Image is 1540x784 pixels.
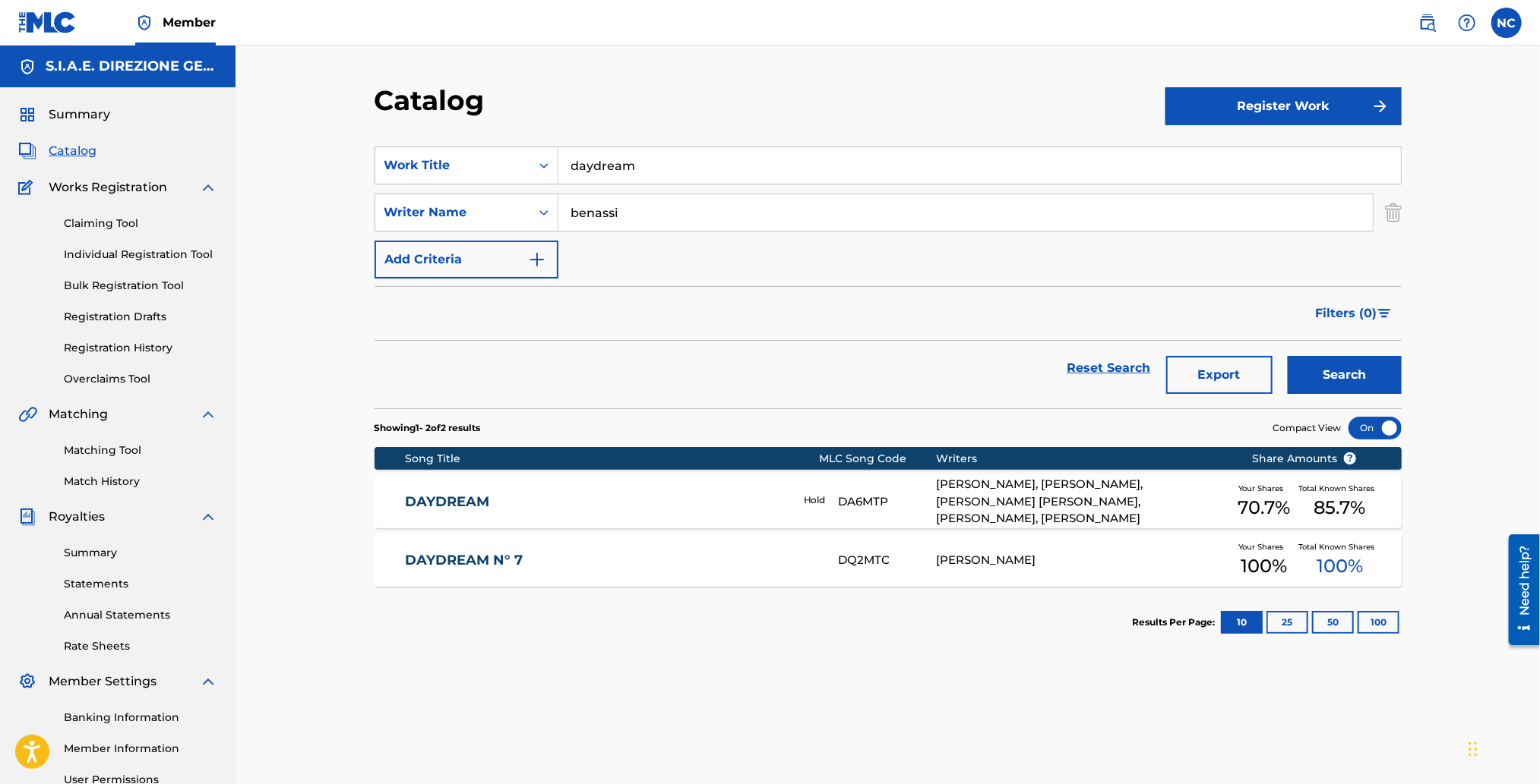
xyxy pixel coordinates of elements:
[18,105,36,124] img: Summary
[64,576,217,592] a: Statements
[405,493,783,511] a: DAYDREAM
[1238,483,1289,494] span: Your Shares
[804,493,826,507] p: Hold
[1060,351,1159,385] a: Reset Search
[936,476,1229,527] div: [PERSON_NAME], [PERSON_NAME], [PERSON_NAME] [PERSON_NAME], [PERSON_NAME], [PERSON_NAME]
[375,421,481,435] p: Showing 1 - 2 of 2 results
[1307,294,1402,332] button: Filters (0)
[64,371,217,387] a: Overclaims Tool
[18,672,36,691] img: Member Settings
[1491,8,1522,38] div: User Menu
[405,451,819,467] div: Song Title
[64,442,217,458] a: Matching Tool
[1221,611,1263,634] button: 10
[64,474,217,490] a: Match History
[18,178,38,197] img: Works Registration
[375,241,558,279] button: Add Criteria
[135,14,153,32] img: Top Rightsholder
[64,216,217,231] a: Claiming Tool
[1317,553,1363,580] span: 100 %
[1165,87,1402,125] button: Register Work
[1418,14,1437,32] img: search
[64,710,217,726] a: Banking Information
[49,105,110,124] span: Summary
[199,672,217,691] img: expand
[1452,8,1482,38] div: Help
[199,508,217,526] img: expand
[64,340,217,356] a: Registration History
[18,508,36,526] img: Royalties
[384,203,521,222] div: Writer Name
[1464,711,1540,784] div: Widget chat
[18,58,36,76] img: Accounts
[1273,421,1342,435] span: Compact View
[199,178,217,197] img: expand
[46,58,217,75] h5: S.I.A.E. DIREZIONE GENERALE
[18,142,96,160] a: CatalogCatalog
[49,508,105,526] span: Royalties
[405,552,818,569] a: DAYDREAM N° 7
[839,552,936,569] div: DQ2MTC
[1378,309,1391,318] img: filter
[1266,611,1308,634] button: 25
[1166,356,1273,394] button: Export
[1385,194,1402,231] img: Delete Criterion
[18,105,110,124] a: SummarySummary
[1241,553,1287,580] span: 100 %
[1371,97,1390,115] img: f7272a7cc735f4ea7f67.svg
[199,405,217,423] img: expand
[375,146,1402,408] form: Search Form
[839,493,936,511] div: DA6MTP
[1252,451,1357,467] span: Share Amounts
[1298,541,1380,553] span: Total Known Shares
[1412,8,1443,38] a: Public Search
[819,451,936,467] div: MLC Song Code
[18,11,77,33] img: MLC Logo
[528,250,546,269] img: 9d2ae6d4665cec9f34b9.svg
[18,405,37,423] img: Matching
[1497,529,1540,651] iframe: Resource Center
[1298,483,1380,494] span: Total Known Shares
[1288,356,1402,394] button: Search
[375,83,492,118] h2: Catalog
[64,741,217,757] a: Member Information
[163,14,216,31] span: Member
[384,156,521,175] div: Work Title
[1358,611,1399,634] button: 100
[1238,541,1289,553] span: Your Shares
[64,607,217,623] a: Annual Statements
[18,142,36,160] img: Catalog
[49,142,96,160] span: Catalog
[1458,14,1476,32] img: help
[1316,304,1377,323] span: Filters ( 0 )
[64,247,217,263] a: Individual Registration Tool
[64,638,217,654] a: Rate Sheets
[936,552,1229,569] div: [PERSON_NAME]
[64,278,217,294] a: Bulk Registration Tool
[1133,616,1219,629] p: Results Per Page:
[49,405,108,423] span: Matching
[1314,494,1365,521] span: 85.7 %
[1312,611,1354,634] button: 50
[1344,452,1356,464] span: ?
[64,545,217,561] a: Summary
[49,672,157,691] span: Member Settings
[1464,711,1540,784] iframe: Chat Widget
[1469,726,1478,772] div: Trascina
[936,451,1229,467] div: Writers
[64,309,217,325] a: Registration Drafts
[49,178,167,197] span: Works Registration
[1238,494,1290,521] span: 70.7 %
